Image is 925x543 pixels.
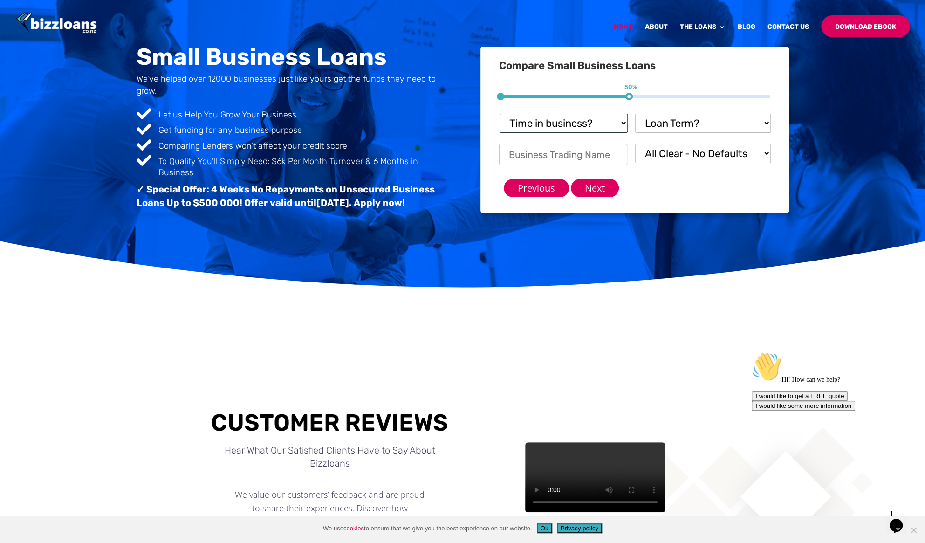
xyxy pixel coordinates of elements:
h3: Customer Reviews [211,409,449,437]
iframe: chat widget [748,348,916,501]
button: I would like to get a FREE quote [4,43,100,53]
input: Previous [504,179,569,197]
h3: Compare Small Business Loans [499,61,770,76]
span: Hi! How can we help? [4,28,92,35]
h1: Small Business Loans [137,45,445,73]
button: Privacy policy [557,523,602,533]
input: Business Trading Name [499,144,627,165]
span: To Qualify You'll Simply Need: $6k Per Month Turnover & 6 Months in Business [158,156,418,177]
span:  [137,122,151,137]
a: Contact Us [767,24,809,46]
iframe: chat widget [886,506,916,534]
h3: ✓ Special Offer: 4 Weeks No Repayments on Unsecured Business Loans Up to $500 000! Offer valid un... [137,183,445,214]
span: 50% [624,83,637,91]
input: Next [571,179,619,197]
span: Get funding for any business purpose [158,125,302,135]
span: We use to ensure that we give you the best experience on our website. [323,524,532,533]
a: Home [614,24,633,46]
span: Comparing Lenders won’t affect your credit score [158,141,347,151]
button: Ok [537,523,552,533]
h4: Hear What Our Satisfied Clients Have to Say About Bizzloans [211,444,449,474]
a: About [645,24,668,46]
span:  [137,106,151,121]
span: Let us Help You Grow Your Business [158,110,296,120]
a: Blog [738,24,755,46]
span:  [137,153,151,168]
img: Bizzloans New Zealand [16,12,97,34]
h4: We’ve helped over 12000 businesses just like yours get the funds they need to grow. [137,73,445,101]
span: [DATE] [316,197,349,208]
a: Download Ebook [821,15,910,37]
span:  [137,137,151,152]
button: I would like some more information [4,53,107,62]
a: cookies [343,525,364,532]
img: :wave: [4,4,34,34]
div: 👋Hi! How can we help?I would like to get a FREE quoteI would like some more information [4,4,171,62]
a: The Loans [680,24,726,46]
